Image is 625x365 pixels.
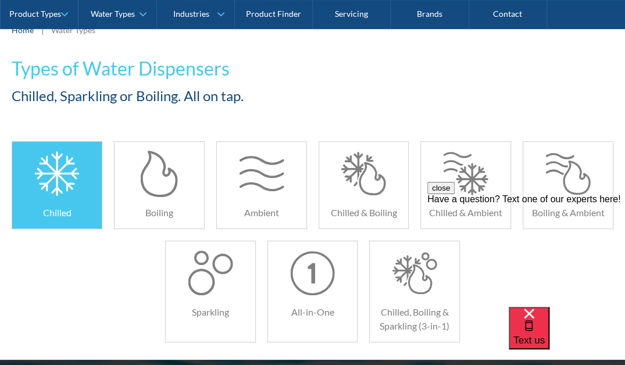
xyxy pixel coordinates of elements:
div: Water Types [91,9,135,19]
h6: Sparkling [166,305,255,319]
h6: Chilled [12,206,102,220]
a: All-in-One [267,241,358,342]
h2: Chilled, Sparkling or Boiling. All on tap. [12,85,465,106]
h6: Chilled, Boiling & Sparkling (3-in-1) [370,305,459,333]
a: Home [12,24,34,36]
h6: Ambient [217,206,306,220]
a: Boiling [114,141,205,229]
a: Chilled & Boiling [319,141,409,229]
a: Chilled & Ambient [420,141,511,229]
h6: All-in-One [268,305,358,319]
div: Water Types [51,24,95,36]
h1: Types of Water Dispensers [12,55,465,83]
div: Product Types [9,9,61,19]
a: Ambient [216,141,307,229]
iframe: podium webchat widget prompt [427,182,625,321]
div: Industries [173,9,209,19]
a: Sparkling [165,241,256,342]
h6: Chilled & Ambient [421,206,510,220]
iframe: podium webchat widget bubble [509,307,625,365]
a: Chilled, Boiling & Sparkling (3-in-1) [369,241,460,342]
div: | [40,23,45,37]
a: Chilled [12,141,102,229]
h6: Boiling [115,206,204,220]
h6: Chilled & Boiling [319,206,409,220]
a: Boiling & Ambient [523,141,613,229]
